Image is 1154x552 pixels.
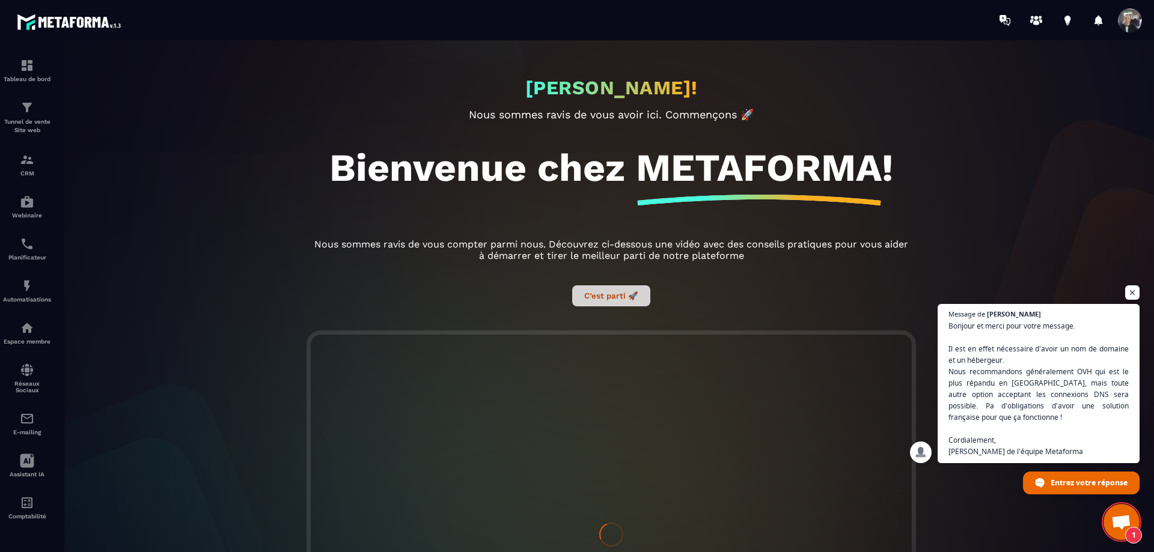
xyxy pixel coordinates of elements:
[3,212,51,219] p: Webinaire
[3,254,51,261] p: Planificateur
[948,320,1129,457] span: Bonjour et merci pour votre message. Il est en effet nécessaire d'avoir un nom de domaine et un h...
[1125,527,1142,544] span: 1
[311,238,912,261] p: Nous sommes ravis de vous compter parmi nous. Découvrez ci-dessous une vidéo avec des conseils pr...
[3,270,51,312] a: automationsautomationsAutomatisations
[3,402,51,444] a: emailemailE-mailing
[987,311,1041,317] span: [PERSON_NAME]
[20,411,34,426] img: email
[3,186,51,228] a: automationsautomationsWebinaire
[3,228,51,270] a: schedulerschedulerPlanificateur
[3,380,51,393] p: Réseaux Sociaux
[3,170,51,177] p: CRM
[20,100,34,115] img: formation
[3,487,51,529] a: accountantaccountantComptabilité
[572,285,650,306] button: C’est parti 🚀
[311,108,912,121] p: Nous sommes ravis de vous avoir ici. Commençons 🚀
[20,195,34,209] img: automations
[3,354,51,402] a: social-networksocial-networkRéseaux Sociaux
[20,153,34,167] img: formation
[20,279,34,293] img: automations
[329,145,893,190] h1: Bienvenue chez METAFORMA!
[3,144,51,186] a: formationformationCRM
[3,513,51,520] p: Comptabilité
[3,76,51,82] p: Tableau de bord
[3,49,51,91] a: formationformationTableau de bord
[3,91,51,144] a: formationformationTunnel de vente Site web
[20,496,34,510] img: accountant
[3,312,51,354] a: automationsautomationsEspace membre
[3,118,51,135] p: Tunnel de vente Site web
[572,290,650,301] a: C’est parti 🚀
[3,429,51,435] p: E-mailing
[20,237,34,251] img: scheduler
[3,338,51,345] p: Espace membre
[20,363,34,377] img: social-network
[3,444,51,487] a: Assistant IA
[20,321,34,335] img: automations
[1104,504,1140,540] div: Ouvrir le chat
[1051,472,1128,493] span: Entrez votre réponse
[17,11,125,33] img: logo
[3,296,51,303] p: Automatisations
[525,76,698,99] h2: [PERSON_NAME]!
[948,311,985,317] span: Message de
[20,58,34,73] img: formation
[3,471,51,478] p: Assistant IA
